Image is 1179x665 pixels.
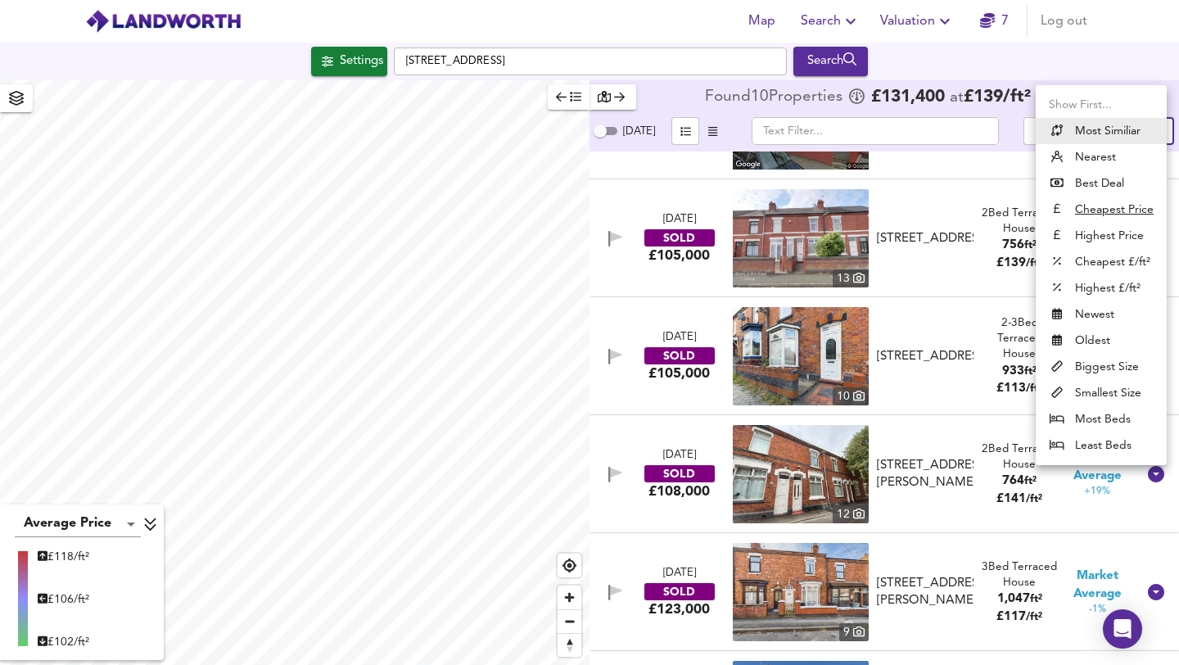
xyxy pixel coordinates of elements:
[1036,380,1167,406] li: Smallest Size
[1075,201,1154,218] u: Cheapest Price
[1036,275,1167,301] li: Highest £/ft²
[1036,170,1167,197] li: Best Deal
[1036,118,1167,144] li: Most Similiar
[1036,223,1167,249] li: Highest Price
[1036,328,1167,354] li: Oldest
[1036,406,1167,432] li: Most Beds
[1036,144,1167,170] li: Nearest
[1036,301,1167,328] li: Newest
[1103,609,1142,649] div: Open Intercom Messenger
[1036,432,1167,459] li: Least Beds
[1036,354,1167,380] li: Biggest Size
[1036,249,1167,275] li: Cheapest £/ft²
